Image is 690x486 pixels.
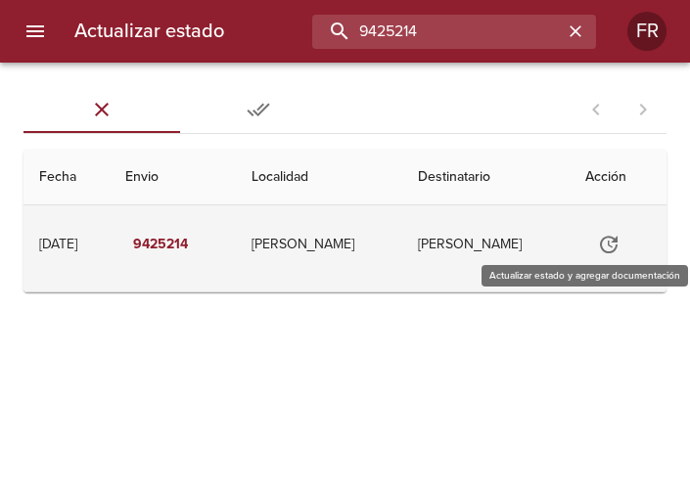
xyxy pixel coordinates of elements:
h6: Actualizar estado [74,16,224,47]
button: 9425214 [125,227,196,263]
div: [DATE] [39,236,77,252]
input: buscar [312,15,563,49]
div: FR [627,12,667,51]
div: Abrir información de usuario [627,12,667,51]
div: Tabs Envios [23,86,337,133]
em: 9425214 [133,233,188,257]
th: Fecha [23,150,110,205]
td: [PERSON_NAME] [402,205,570,284]
th: Envio [110,150,236,205]
th: Destinatario [402,150,570,205]
td: [PERSON_NAME] [236,205,403,284]
span: Pagina siguiente [620,86,667,133]
th: Localidad [236,150,403,205]
span: Pagina anterior [573,99,620,118]
th: Acción [570,150,667,205]
table: Tabla de envíos del cliente [23,150,667,292]
button: menu [12,8,59,55]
